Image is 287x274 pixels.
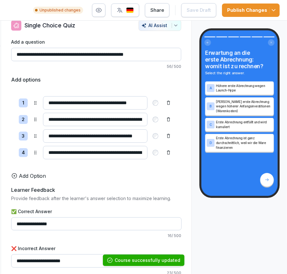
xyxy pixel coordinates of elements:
[227,7,275,14] div: Publish Changes
[11,195,181,202] p: Provide feedback after the learner's answer selection to maximize learning.
[11,39,181,45] label: Add a question
[181,3,216,17] button: Save Draft
[216,83,272,93] p: Höhere erste Abrechnung wegen Launch-Hype
[11,208,181,215] label: ✅ Correct Answer
[126,7,134,13] img: de.svg
[11,186,55,194] h5: Learner Feedback
[11,76,40,83] h5: Add options
[210,141,212,145] p: D
[216,136,272,150] p: Erste Abrechnung ist ganz durchschnittlich, weil wir die Ware finanzieren
[205,70,274,76] p: Select the right answer.
[22,99,24,107] p: 1
[210,123,212,126] p: C
[141,23,178,28] div: AI Assist
[11,245,181,252] label: ❌ Incorrect Answer
[216,99,272,113] p: [PERSON_NAME] erste Abrechnung wegen höherer Anfangsinvestitionen (Warenkosten)
[39,7,81,13] p: Unpublished changes
[22,133,25,140] p: 3
[216,120,272,129] p: Erste Abrechnung entfällt und wird kumuliert
[145,3,169,17] button: Share
[25,21,75,30] p: Single Choice Quiz
[210,105,212,108] p: B
[22,116,25,123] p: 2
[11,233,181,239] p: 16 / 500
[222,4,280,17] button: Publish Changes
[19,172,46,180] p: Add Option
[205,50,274,69] h4: Erwartung an die erste Abrechnung: womit ist zu rechnen?
[22,149,25,156] p: 4
[187,7,211,14] div: Save Draft
[150,7,164,14] div: Share
[210,86,212,90] p: A
[11,64,181,69] p: 56 / 500
[139,20,181,31] button: AI Assist
[115,257,181,263] div: Course successfully updated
